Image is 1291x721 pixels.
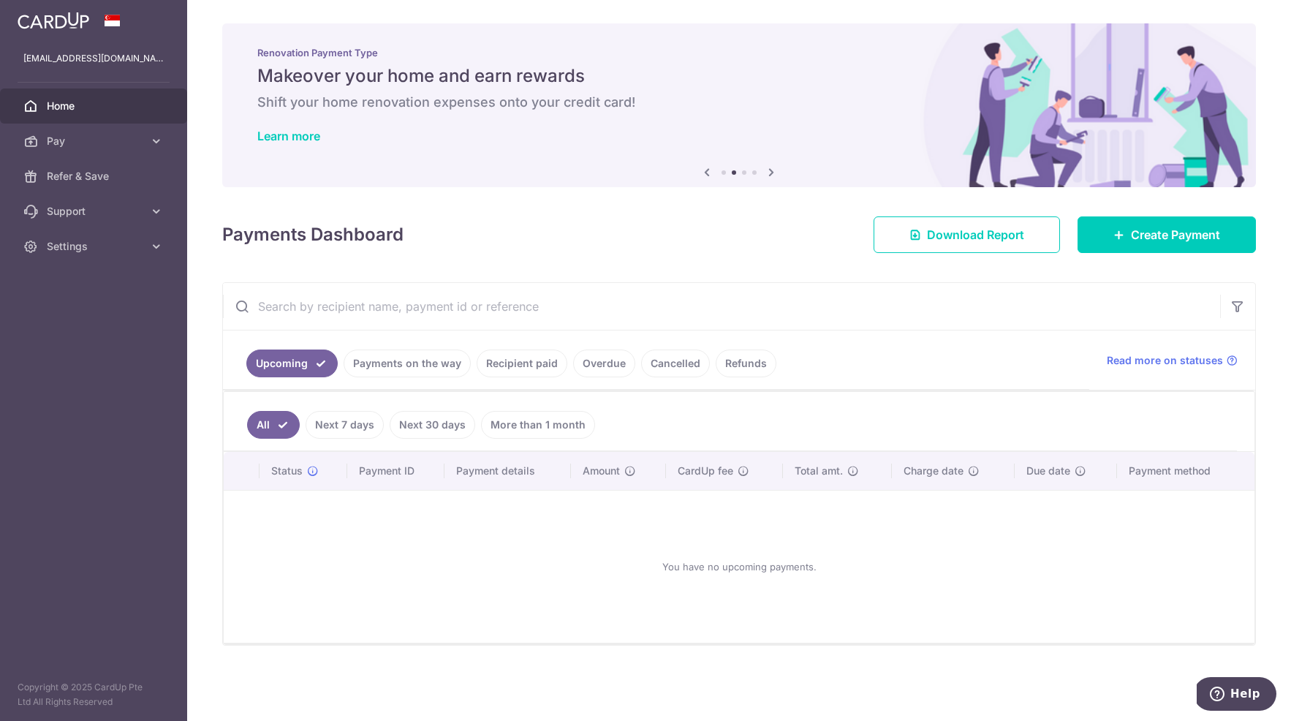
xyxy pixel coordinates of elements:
a: Payments on the way [344,350,471,377]
span: Due date [1026,464,1070,478]
span: Create Payment [1131,226,1220,244]
th: Payment details [444,452,571,490]
a: All [247,411,300,439]
span: CardUp fee [678,464,733,478]
span: Support [47,204,143,219]
p: [EMAIL_ADDRESS][DOMAIN_NAME] [23,51,164,66]
span: Home [47,99,143,113]
a: More than 1 month [481,411,595,439]
span: Download Report [927,226,1024,244]
h4: Payments Dashboard [222,222,404,248]
h5: Makeover your home and earn rewards [257,64,1221,88]
a: Read more on statuses [1107,353,1238,368]
th: Payment ID [347,452,444,490]
span: Settings [47,239,143,254]
iframe: Opens a widget where you can find more information [1197,677,1276,714]
a: Refunds [716,350,776,377]
a: Cancelled [641,350,710,377]
span: Refer & Save [47,169,143,184]
a: Upcoming [246,350,338,377]
span: Total amt. [795,464,843,478]
span: Amount [583,464,620,478]
a: Create Payment [1078,216,1256,253]
span: Read more on statuses [1107,353,1223,368]
a: Download Report [874,216,1060,253]
th: Payment method [1117,452,1254,490]
a: Overdue [573,350,635,377]
a: Recipient paid [477,350,567,377]
a: Next 7 days [306,411,384,439]
h6: Shift your home renovation expenses onto your credit card! [257,94,1221,111]
input: Search by recipient name, payment id or reference [223,283,1220,330]
span: Charge date [904,464,963,478]
a: Next 30 days [390,411,475,439]
div: You have no upcoming payments. [241,502,1237,631]
p: Renovation Payment Type [257,47,1221,58]
img: Renovation banner [222,23,1256,187]
a: Learn more [257,129,320,143]
span: Pay [47,134,143,148]
span: Status [271,464,303,478]
img: CardUp [18,12,89,29]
